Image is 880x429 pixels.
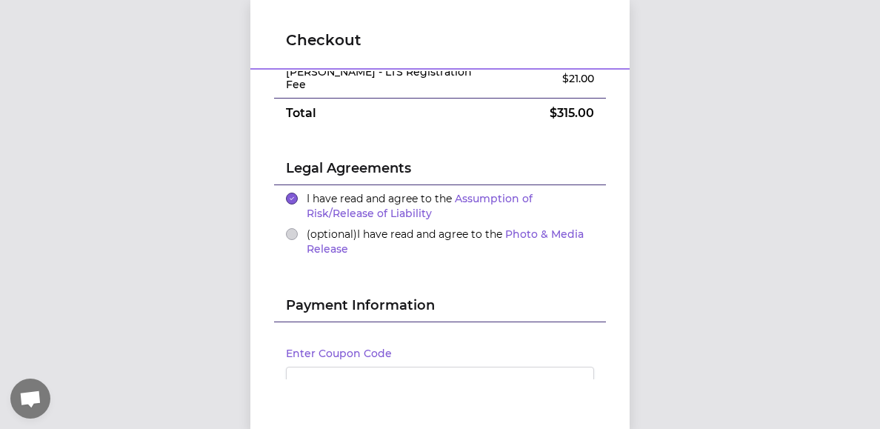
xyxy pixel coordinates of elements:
[507,71,594,86] p: $ 21.00
[507,104,594,122] p: $ 315.00
[286,295,594,322] h2: Payment Information
[286,30,594,50] h1: Checkout
[286,66,484,92] p: [PERSON_NAME] - LTS Registration Fee
[286,158,594,184] h2: Legal Agreements
[10,379,50,419] div: Open chat
[286,346,392,361] button: Enter Coupon Code
[296,374,584,388] iframe: Secure card payment input frame
[307,227,584,256] span: I have read and agree to the
[307,192,533,220] a: Assumption of Risk/Release of Liability
[307,192,533,220] span: I have read and agree to the
[307,227,357,241] span: (optional)
[274,98,496,128] td: Total
[307,227,584,256] a: Photo & Media Release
